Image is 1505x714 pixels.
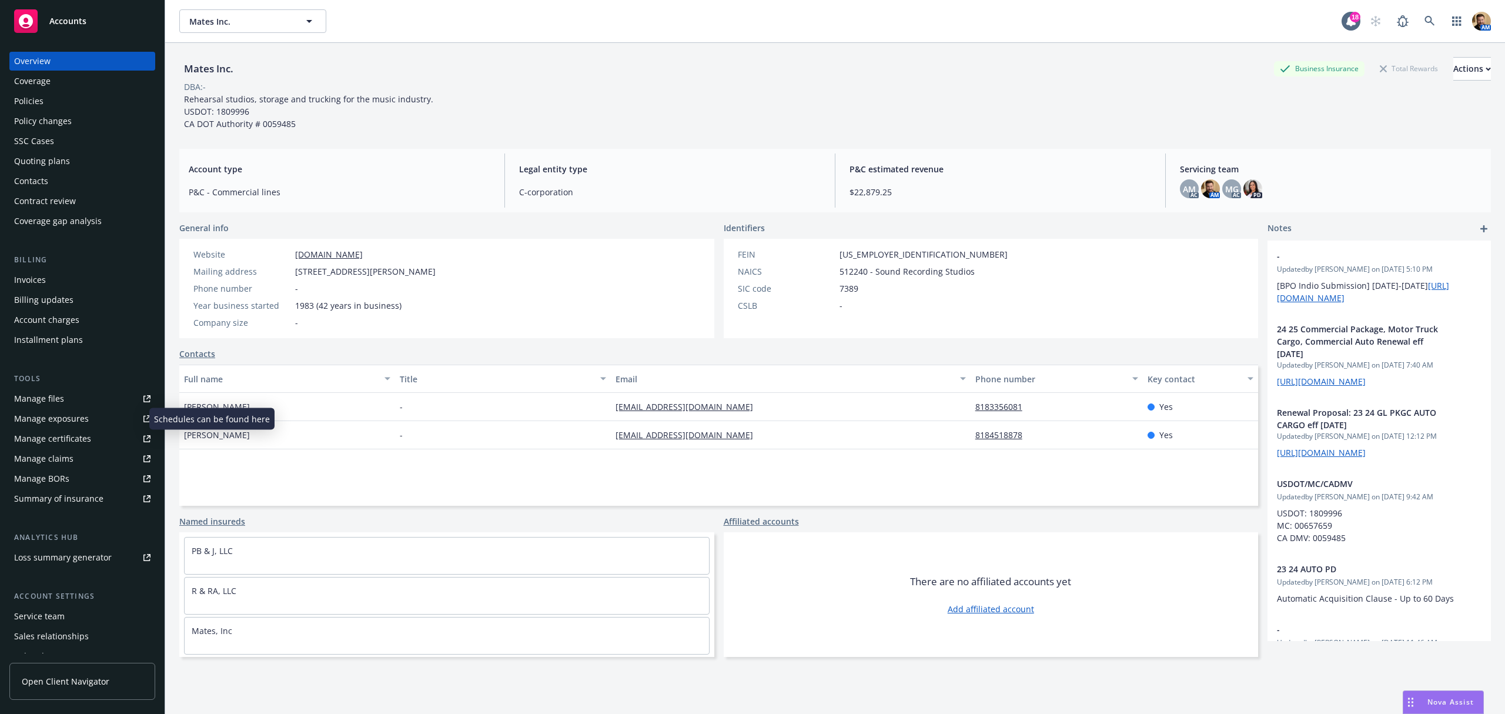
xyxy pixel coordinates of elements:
div: Related accounts [14,647,82,666]
a: Invoices [9,271,155,289]
span: Notes [1267,222,1292,236]
span: USDOT/MC/CADMV [1277,478,1451,490]
span: Nova Assist [1427,697,1474,707]
span: P&C estimated revenue [850,163,1151,175]
span: [STREET_ADDRESS][PERSON_NAME] [295,265,436,278]
a: Policies [9,92,155,111]
span: Updated by [PERSON_NAME] on [DATE] 9:42 AM [1277,492,1481,502]
a: Manage files [9,389,155,408]
a: Contacts [9,172,155,191]
div: Quoting plans [14,152,70,171]
div: 24 25 Commercial Package, Motor Truck Cargo, Commercial Auto Renewal eff [DATE]Updatedby [PERSON_... [1267,313,1491,397]
span: Identifiers [724,222,765,234]
span: - [1277,623,1451,636]
div: Overview [14,52,51,71]
img: photo [1201,179,1220,198]
span: Yes [1159,429,1173,441]
span: Open Client Navigator [22,675,109,688]
div: Phone number [975,373,1126,385]
div: Account charges [14,311,79,329]
span: Updated by [PERSON_NAME] on [DATE] 7:40 AM [1277,360,1481,371]
a: Switch app [1445,9,1469,33]
div: Email [616,373,953,385]
div: Analytics hub [9,532,155,543]
span: Accounts [49,16,86,26]
div: Business Insurance [1274,61,1364,76]
div: Mates Inc. [179,61,238,76]
div: Manage files [14,389,64,408]
a: [URL][DOMAIN_NAME] [1277,447,1366,458]
span: Rehearsal studios, storage and trucking for the music industry. USDOT: 1809996 CA DOT Authority #... [184,94,433,129]
span: - [840,299,842,312]
a: Manage BORs [9,469,155,488]
div: Renewal Proposal: 23 24 GL PKGC AUTO CARGO eff [DATE]Updatedby [PERSON_NAME] on [DATE] 12:12 PM[U... [1267,397,1491,468]
button: Key contact [1143,365,1258,393]
a: Quoting plans [9,152,155,171]
span: Yes [1159,401,1173,413]
div: Drag to move [1403,691,1418,713]
a: Manage exposures [9,409,155,428]
a: Sales relationships [9,627,155,646]
span: - [400,429,403,441]
span: C-corporation [519,186,821,198]
span: 512240 - Sound Recording Studios [840,265,975,278]
span: Mates Inc. [189,15,291,28]
a: Named insureds [179,515,245,528]
span: [PERSON_NAME] [184,401,250,413]
span: Updated by [PERSON_NAME] on [DATE] 12:12 PM [1277,431,1481,442]
div: Title [400,373,593,385]
span: Account type [189,163,490,175]
a: Installment plans [9,331,155,349]
p: USDOT: 1809996 MC: 00657659 CA DMV: 0059485 [1277,507,1481,544]
a: [EMAIL_ADDRESS][DOMAIN_NAME] [616,401,762,412]
a: 8184518878 [975,429,1032,441]
button: Nova Assist [1403,690,1484,714]
button: Full name [179,365,395,393]
span: General info [179,222,229,234]
a: Service team [9,607,155,626]
span: - [295,316,298,329]
span: Legal entity type [519,163,821,175]
div: DBA: - [184,81,206,93]
span: 7389 [840,282,858,295]
button: Email [611,365,971,393]
a: Loss summary generator [9,548,155,567]
button: Actions [1453,57,1491,81]
span: There are no affiliated accounts yet [910,575,1071,589]
span: Updated by [PERSON_NAME] on [DATE] 11:46 AM [1277,638,1481,648]
a: Manage claims [9,449,155,468]
div: Website [193,248,290,261]
a: Start snowing [1364,9,1387,33]
span: [US_EMPLOYER_IDENTIFICATION_NUMBER] [840,248,1008,261]
img: photo [1243,179,1262,198]
a: Report a Bug [1391,9,1414,33]
a: Add affiliated account [948,603,1034,615]
div: 18 [1350,12,1360,22]
span: MG [1225,183,1239,195]
span: - [1277,250,1451,262]
div: NAICS [738,265,835,278]
div: USDOT/MC/CADMVUpdatedby [PERSON_NAME] on [DATE] 9:42 AMUSDOT: 1809996 MC: 00657659 CA DMV: 0059485 [1267,468,1491,553]
div: Loss summary generator [14,548,112,567]
a: add [1477,222,1491,236]
div: Contract review [14,192,76,211]
button: Mates Inc. [179,9,326,33]
a: Coverage gap analysis [9,212,155,231]
a: Accounts [9,5,155,38]
div: Total Rewards [1374,61,1444,76]
span: Servicing team [1180,163,1481,175]
a: Search [1418,9,1442,33]
a: Manage certificates [9,429,155,448]
a: [DOMAIN_NAME] [295,249,363,260]
div: Manage certificates [14,429,91,448]
div: Invoices [14,271,46,289]
div: Manage exposures [14,409,89,428]
div: Summary of insurance [14,489,103,508]
span: 1983 (42 years in business) [295,299,402,312]
div: Policy changes [14,112,72,131]
a: Contacts [179,348,215,360]
div: -Updatedby [PERSON_NAME] on [DATE] 5:10 PM[BPO Indio Submission] [DATE]-[DATE][URL][DOMAIN_NAME] [1267,241,1491,313]
a: [EMAIL_ADDRESS][DOMAIN_NAME] [616,429,762,441]
div: Actions [1453,58,1491,80]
